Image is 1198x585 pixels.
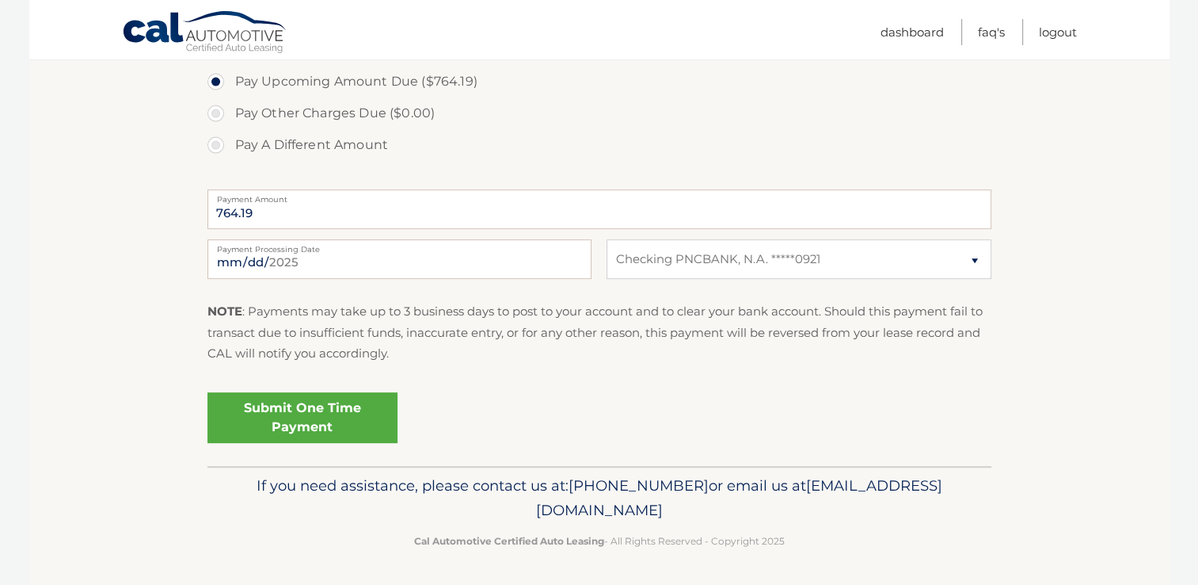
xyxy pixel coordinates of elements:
[207,304,242,319] strong: NOTE
[207,239,591,279] input: Payment Date
[880,19,944,45] a: Dashboard
[207,189,991,202] label: Payment Amount
[218,473,981,524] p: If you need assistance, please contact us at: or email us at
[207,301,991,364] p: : Payments may take up to 3 business days to post to your account and to clear your bank account....
[414,535,604,547] strong: Cal Automotive Certified Auto Leasing
[1039,19,1077,45] a: Logout
[978,19,1005,45] a: FAQ's
[207,239,591,252] label: Payment Processing Date
[207,97,991,129] label: Pay Other Charges Due ($0.00)
[207,392,397,443] a: Submit One Time Payment
[122,10,288,56] a: Cal Automotive
[207,66,991,97] label: Pay Upcoming Amount Due ($764.19)
[218,533,981,549] p: - All Rights Reserved - Copyright 2025
[207,189,991,229] input: Payment Amount
[569,476,709,495] span: [PHONE_NUMBER]
[207,129,991,161] label: Pay A Different Amount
